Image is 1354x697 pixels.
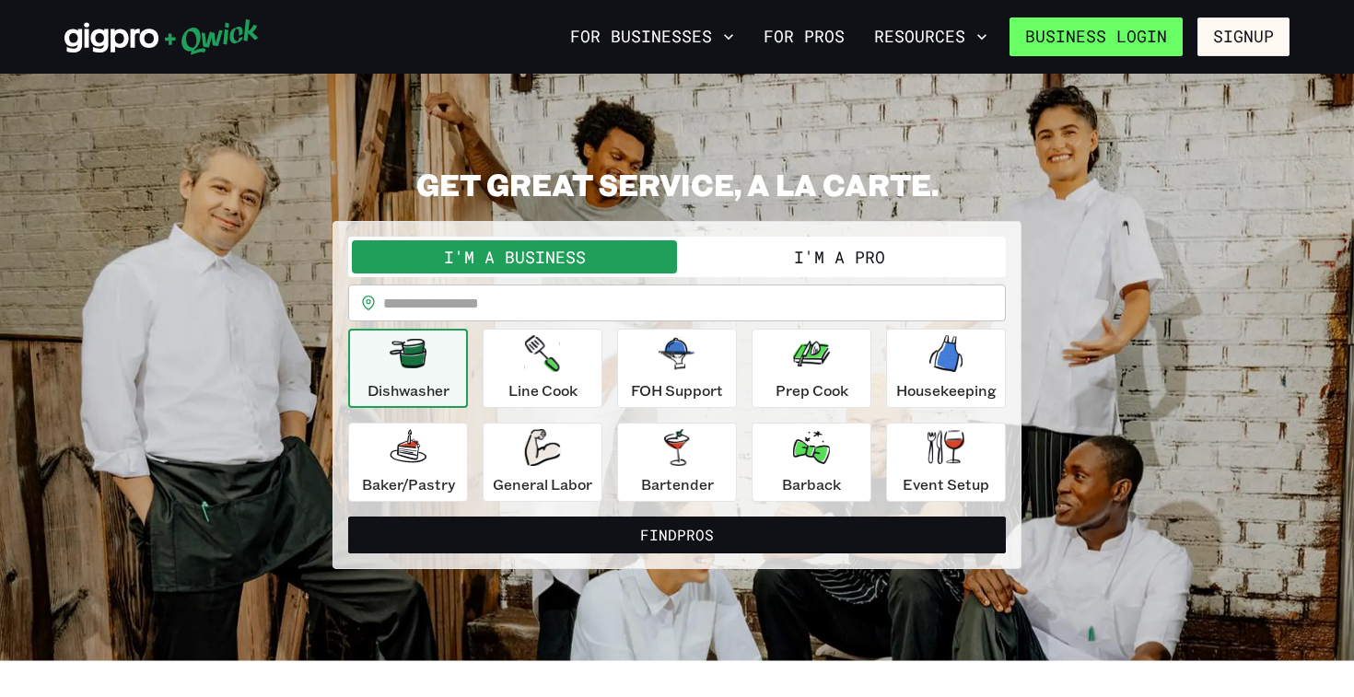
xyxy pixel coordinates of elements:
[348,423,468,502] button: Baker/Pastry
[641,473,714,495] p: Bartender
[563,21,741,52] button: For Businesses
[677,240,1002,273] button: I'm a Pro
[362,473,455,495] p: Baker/Pastry
[368,379,449,401] p: Dishwasher
[867,21,995,52] button: Resources
[752,423,871,502] button: Barback
[352,240,677,273] button: I'm a Business
[617,329,737,408] button: FOH Support
[348,329,468,408] button: Dishwasher
[756,21,852,52] a: For Pros
[896,379,997,401] p: Housekeeping
[617,423,737,502] button: Bartender
[776,379,848,401] p: Prep Cook
[333,166,1021,203] h2: GET GREAT SERVICE, A LA CARTE.
[483,423,602,502] button: General Labor
[752,329,871,408] button: Prep Cook
[631,379,723,401] p: FOH Support
[886,423,1006,502] button: Event Setup
[903,473,989,495] p: Event Setup
[886,329,1006,408] button: Housekeeping
[508,379,578,401] p: Line Cook
[483,329,602,408] button: Line Cook
[1010,17,1183,56] a: Business Login
[782,473,841,495] p: Barback
[348,517,1006,553] button: FindPros
[493,473,592,495] p: General Labor
[1197,17,1290,56] button: Signup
